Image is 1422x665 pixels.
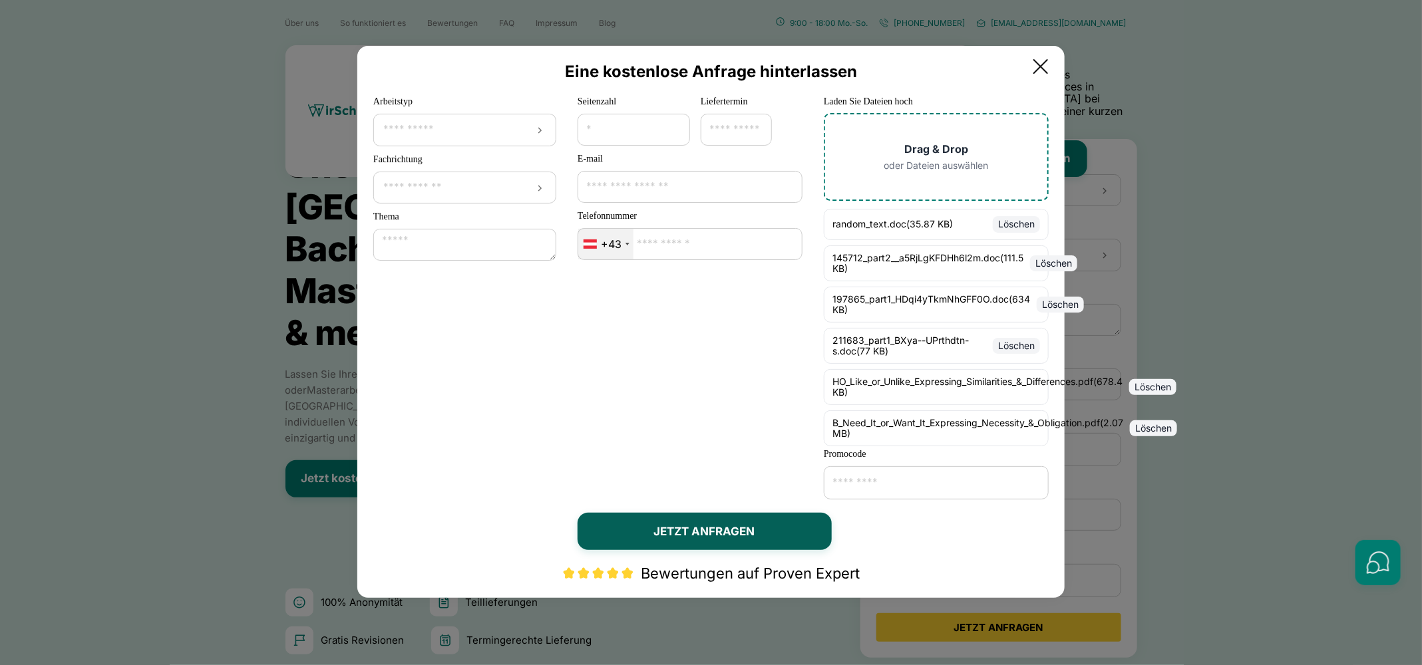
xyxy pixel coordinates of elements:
[578,513,832,550] button: JETZT ANFRAGEN
[1030,255,1077,271] button: Löschen
[832,218,906,229] span: random_text.doc
[993,338,1040,354] button: Löschen
[1129,379,1176,395] button: Löschen
[832,417,1100,428] span: B_Need_It_or_Want_It_Expressing_Necessity_&_Obligation.pdf
[832,417,1123,439] span: (2.07 MB)
[373,94,413,110] label: Arbeitstyp
[824,446,1049,462] label: Promocode
[993,216,1040,232] button: Löschen
[824,94,913,110] label: Laden Sie Dateien hoch
[884,160,989,172] span: oder Dateien auswählen
[856,345,888,356] span: (77 KB)
[846,135,1026,179] button: Drag & Drop oder Dateien auswählen
[601,238,622,250] div: +43
[373,62,1049,81] h2: Eine kostenlose Anfrage hinterlassen
[1130,420,1177,436] button: Löschen
[904,143,968,156] span: Drag & Drop
[373,209,556,225] label: Thema
[832,334,969,356] span: 211683_part1_BXya--UPrthdtn-s.doc
[832,376,1123,398] span: (678.4 KB)
[906,218,953,229] span: (35.87 KB)
[701,94,748,110] label: Liefertermin
[578,208,802,224] label: Telefonnummer
[1037,297,1084,313] button: Löschen
[832,293,1009,305] span: 197865_part1_HDqi4yTkmNhGFF0O.doc
[562,567,634,580] img: stars
[832,252,1023,274] span: (111.5 KB)
[832,376,1093,387] span: HO_Like_or_Unlike_Expressing_Similarities_&_Differences.pdf
[832,293,1030,315] span: (634 KB)
[373,152,423,168] label: Fachrichtung
[578,94,690,110] label: Seitenzahl
[578,151,802,167] label: E-mail
[641,565,860,582] a: Bewertungen auf Proven Expert
[832,252,1000,263] span: 145712_part2__a5RjLgKFDHh6l2m.doc
[578,229,633,259] div: Telephone country code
